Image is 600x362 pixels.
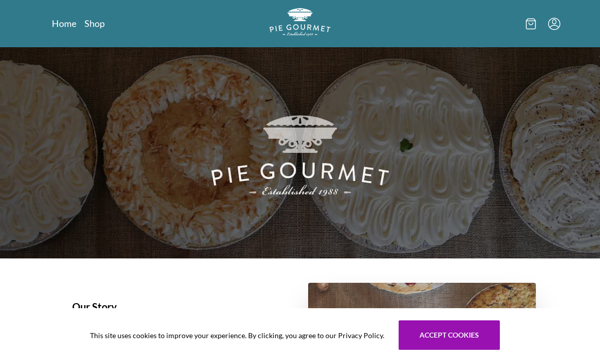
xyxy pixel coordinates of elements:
button: Menu [548,18,560,30]
a: Home [52,17,76,29]
a: Logo [269,8,331,39]
img: logo [269,8,331,36]
span: This site uses cookies to improve your experience. By clicking, you agree to our Privacy Policy. [90,330,384,341]
button: Accept cookies [399,320,500,350]
a: Shop [84,17,105,29]
h1: Our Story [72,299,284,314]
